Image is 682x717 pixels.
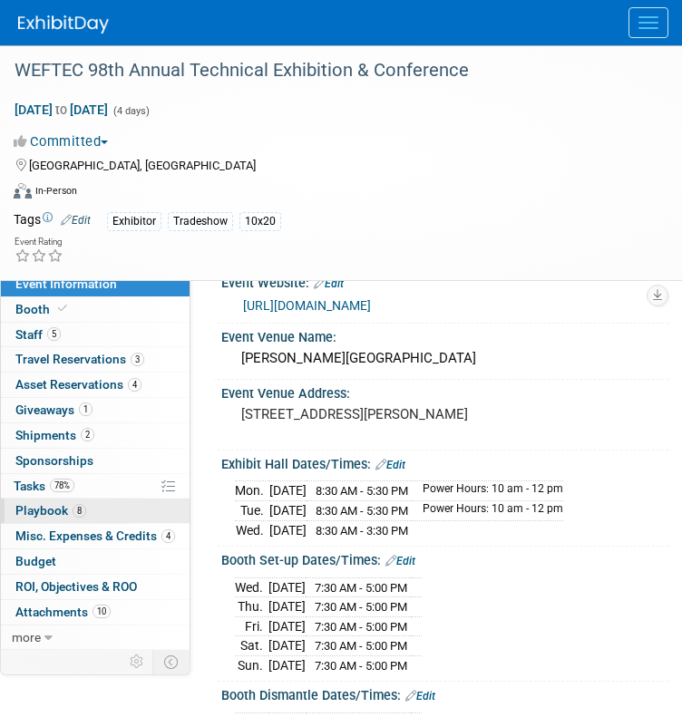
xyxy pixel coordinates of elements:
[8,54,646,87] div: WEFTEC 98th Annual Technical Exhibition & Conference
[235,597,268,617] td: Thu.
[15,428,94,442] span: Shipments
[221,451,668,474] div: Exhibit Hall Dates/Times:
[14,180,646,208] div: Event Format
[58,304,67,314] i: Booth reservation complete
[153,650,190,673] td: Toggle Event Tabs
[14,102,109,118] span: [DATE] [DATE]
[241,406,648,422] pre: [STREET_ADDRESS][PERSON_NAME]
[235,501,269,521] td: Tue.
[628,7,668,38] button: Menu
[14,210,91,231] td: Tags
[15,402,93,417] span: Giveaways
[79,402,93,416] span: 1
[14,132,115,151] button: Committed
[243,298,371,313] a: [URL][DOMAIN_NAME]
[239,212,281,231] div: 10x20
[15,554,56,568] span: Budget
[235,520,269,539] td: Wed.
[161,529,175,543] span: 4
[168,212,233,231] div: Tradeshow
[1,323,190,347] a: Staff5
[50,479,74,492] span: 78%
[268,655,306,674] td: [DATE]
[15,453,93,468] span: Sponsorships
[15,327,61,342] span: Staff
[221,682,668,705] div: Booth Dismantle Dates/Times:
[412,501,563,521] td: Power Hours: 10 am - 12 pm
[235,616,268,636] td: Fri.
[235,577,268,597] td: Wed.
[1,423,190,448] a: Shipments2
[81,428,94,441] span: 2
[131,353,144,366] span: 3
[1,625,190,650] a: more
[316,484,408,498] span: 8:30 AM - 5:30 PM
[15,503,86,518] span: Playbook
[93,605,111,618] span: 10
[316,524,408,538] span: 8:30 AM - 3:30 PM
[268,616,306,636] td: [DATE]
[1,524,190,548] a: Misc. Expenses & Credits4
[412,481,563,501] td: Power Hours: 10 am - 12 pm
[122,650,153,673] td: Personalize Event Tab Strip
[15,302,71,316] span: Booth
[15,528,175,543] span: Misc. Expenses & Credits
[107,212,161,231] div: Exhibitor
[268,597,306,617] td: [DATE]
[15,237,63,247] div: Event Rating
[1,398,190,422] a: Giveaways1
[269,481,307,501] td: [DATE]
[34,184,77,198] div: In-Person
[1,373,190,397] a: Asset Reservations4
[128,378,141,392] span: 4
[15,579,137,594] span: ROI, Objectives & ROO
[385,555,415,567] a: Edit
[314,277,344,290] a: Edit
[235,636,268,656] td: Sat.
[221,324,668,346] div: Event Venue Name:
[221,547,668,570] div: Booth Set-up Dates/Times:
[15,352,144,366] span: Travel Reservations
[235,481,269,501] td: Mon.
[235,344,655,373] div: [PERSON_NAME][GEOGRAPHIC_DATA]
[269,501,307,521] td: [DATE]
[1,600,190,625] a: Attachments10
[12,630,41,644] span: more
[235,655,268,674] td: Sun.
[1,474,190,499] a: Tasks78%
[315,639,407,653] span: 7:30 AM - 5:00 PM
[14,183,32,198] img: Format-Inperson.png
[61,214,91,227] a: Edit
[53,102,70,117] span: to
[269,520,307,539] td: [DATE]
[15,276,117,291] span: Event Information
[315,581,407,595] span: 7:30 AM - 5:00 PM
[316,504,408,518] span: 8:30 AM - 5:30 PM
[29,159,256,172] span: [GEOGRAPHIC_DATA], [GEOGRAPHIC_DATA]
[268,577,306,597] td: [DATE]
[47,327,61,341] span: 5
[14,479,74,493] span: Tasks
[1,347,190,372] a: Travel Reservations3
[1,297,190,322] a: Booth
[315,659,407,673] span: 7:30 AM - 5:00 PM
[73,504,86,518] span: 8
[15,377,141,392] span: Asset Reservations
[15,605,111,619] span: Attachments
[405,690,435,702] a: Edit
[1,499,190,523] a: Playbook8
[1,549,190,574] a: Budget
[112,105,150,117] span: (4 days)
[375,459,405,471] a: Edit
[221,380,668,402] div: Event Venue Address:
[18,15,109,34] img: ExhibitDay
[315,620,407,634] span: 7:30 AM - 5:00 PM
[315,600,407,614] span: 7:30 AM - 5:00 PM
[1,575,190,599] a: ROI, Objectives & ROO
[268,636,306,656] td: [DATE]
[1,449,190,473] a: Sponsorships
[1,272,190,296] a: Event Information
